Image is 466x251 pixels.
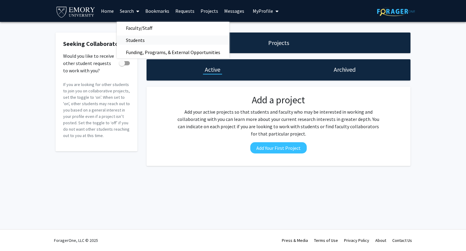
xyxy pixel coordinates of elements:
[282,238,308,243] a: Press & Media
[221,0,247,22] a: Messages
[392,238,412,243] a: Contact Us
[56,5,96,19] img: Emory University Logo
[268,39,289,47] h1: Projects
[5,224,26,246] iframe: Chat
[250,142,307,153] button: Add Your First Project
[117,22,161,34] span: Faculty/Staff
[172,0,198,22] a: Requests
[117,23,229,33] a: Faculty/Staff
[117,0,142,22] a: Search
[54,230,98,251] div: ForagerOne, LLC © 2025
[117,36,229,45] a: Students
[63,81,130,139] p: If you are looking for other students to join you on collaborative projects, set the toggle to ‘o...
[375,238,386,243] a: About
[314,238,338,243] a: Terms of Use
[344,238,369,243] a: Privacy Policy
[377,7,415,16] img: ForagerOne Logo
[98,0,117,22] a: Home
[253,8,273,14] span: My Profile
[176,94,381,106] h2: Add a project
[117,48,229,57] a: Funding, Programs, & External Opportunities
[117,46,229,58] span: Funding, Programs, & External Opportunities
[176,108,381,137] p: Add your active projects so that students and faculty who may be interested in working and collab...
[205,65,220,74] h1: Active
[63,52,116,74] span: Would you like to receive other student requests to work with you?
[63,40,130,47] h2: Seeking Collaborators?
[117,34,154,46] span: Students
[198,0,221,22] a: Projects
[334,65,356,74] h1: Archived
[142,0,172,22] a: Bookmarks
